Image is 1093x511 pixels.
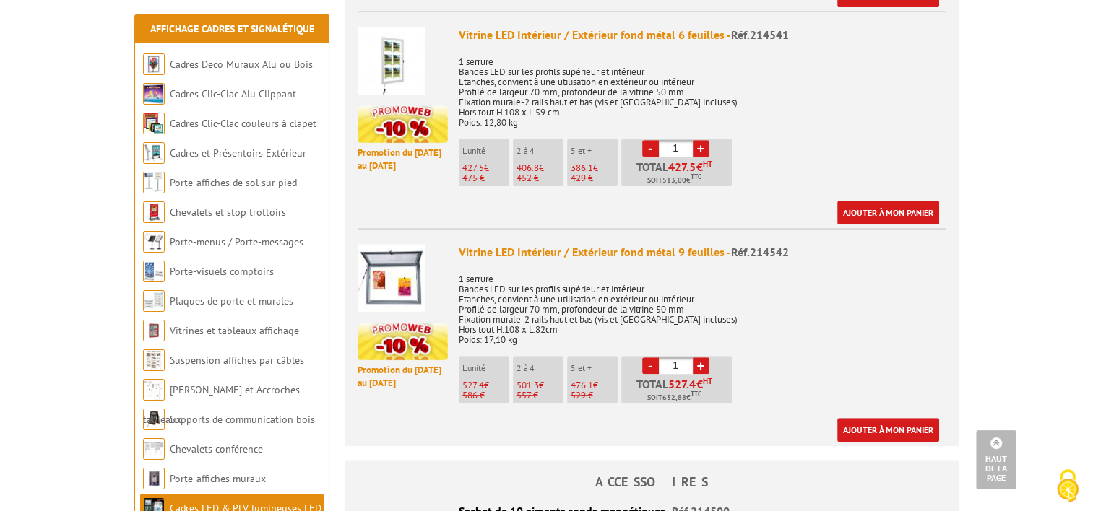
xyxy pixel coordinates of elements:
[170,354,304,367] a: Suspension affiches par câbles
[571,390,618,401] p: 529 €
[170,206,286,219] a: Chevalets et stop trottoirs
[571,380,618,390] p: €
[625,161,732,186] p: Total
[731,245,789,259] span: Réf.214542
[170,235,303,248] a: Porte-menus / Porte-messages
[691,172,701,180] sup: TTC
[642,140,659,157] a: -
[170,324,299,337] a: Vitrines et tableaux affichage
[693,140,709,157] a: +
[170,265,274,278] a: Porte-visuels comptoirs
[837,418,939,442] a: Ajouter à mon panier
[571,363,618,373] p: 5 et +
[696,161,703,172] span: €
[170,472,266,485] a: Porte-affiches muraux
[143,172,165,193] img: Porte-affiches de sol sur pied
[517,146,563,156] p: 2 à 4
[170,413,315,426] a: Supports de communication bois
[462,163,509,173] p: €
[976,430,1016,489] a: Haut de la page
[358,27,425,95] img: Vitrine LED Intérieur / Extérieur fond métal 6 feuilles
[837,201,939,224] a: Ajouter à mon panier
[143,231,165,253] img: Porte-menus / Porte-messages
[143,320,165,341] img: Vitrines et tableaux affichage
[662,175,686,186] span: 513,00
[517,162,539,174] span: 406.8
[647,175,701,186] span: Soit €
[459,47,946,128] p: 1 serrure Bandes LED sur les profils supérieur et intérieur Etanches, convient à une utilisation ...
[693,357,709,374] a: +
[358,147,448,173] p: Promotion du [DATE] au [DATE]
[571,163,618,173] p: €
[662,392,686,403] span: 632,88
[170,117,316,130] a: Cadres Clic-Clac couleurs à clapet
[143,83,165,105] img: Cadres Clic-Clac Alu Clippant
[462,146,509,156] p: L'unité
[143,438,165,460] img: Chevalets conférence
[517,380,563,390] p: €
[462,173,509,183] p: 475 €
[571,173,618,183] p: 429 €
[647,392,701,403] span: Soit €
[731,27,789,42] span: Réf.214541
[1042,462,1093,511] button: Cookies (fenêtre modale)
[143,113,165,134] img: Cadres Clic-Clac couleurs à clapet
[170,176,297,189] a: Porte-affiches de sol sur pied
[143,201,165,223] img: Chevalets et stop trottoirs
[143,53,165,75] img: Cadres Deco Muraux Alu ou Bois
[691,390,701,398] sup: TTC
[517,173,563,183] p: 452 €
[170,147,306,160] a: Cadres et Présentoirs Extérieur
[571,146,618,156] p: 5 et +
[703,376,712,386] sup: HT
[143,261,165,282] img: Porte-visuels comptoirs
[143,379,165,401] img: Cimaises et Accroches tableaux
[642,357,659,374] a: -
[462,380,509,390] p: €
[462,363,509,373] p: L'unité
[668,161,696,172] span: 427.5
[462,390,509,401] p: 586 €
[1050,468,1086,504] img: Cookies (fenêtre modale)
[143,290,165,312] img: Plaques de porte et murales
[143,383,300,426] a: [PERSON_NAME] et Accroches tableaux
[625,378,732,403] p: Total
[517,390,563,401] p: 557 €
[517,379,539,391] span: 501.3
[170,442,263,455] a: Chevalets conférence
[459,264,946,345] p: 1 serrure Bandes LED sur les profils supérieur et intérieur Etanches, convient à une utilisation ...
[358,105,448,143] img: promotion
[462,162,484,174] span: 427.5
[150,22,314,35] a: Affichage Cadres et Signalétique
[462,379,484,391] span: 527.4
[459,27,946,43] div: Vitrine LED Intérieur / Extérieur fond métal 6 feuilles -
[170,294,293,307] a: Plaques de porte et murales
[517,363,563,373] p: 2 à 4
[143,468,165,489] img: Porte-affiches muraux
[703,159,712,169] sup: HT
[358,244,425,312] img: Vitrine LED Intérieur / Extérieur fond métal 9 feuilles
[358,364,448,390] p: Promotion du [DATE] au [DATE]
[459,244,946,261] div: Vitrine LED Intérieur / Extérieur fond métal 9 feuilles -
[345,475,959,489] h4: ACCESSOIRES
[668,378,696,390] span: 527.4
[143,349,165,371] img: Suspension affiches par câbles
[143,142,165,164] img: Cadres et Présentoirs Extérieur
[170,58,313,71] a: Cadres Deco Muraux Alu ou Bois
[358,323,448,360] img: promotion
[571,379,593,391] span: 476.1
[696,378,703,390] span: €
[571,162,593,174] span: 386.1
[517,163,563,173] p: €
[170,87,296,100] a: Cadres Clic-Clac Alu Clippant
